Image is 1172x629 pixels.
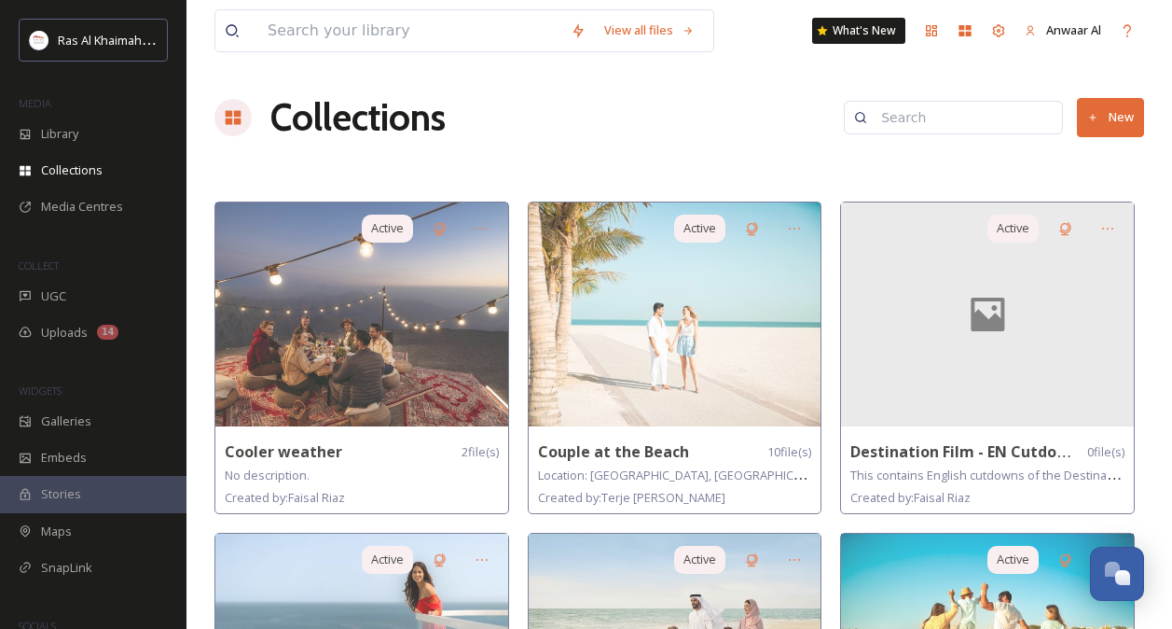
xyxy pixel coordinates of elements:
[215,203,508,426] img: 3fee7373-bc30-4870-881d-a1ce1f855b52.jpg
[41,485,81,503] span: Stories
[225,441,342,462] strong: Cooler weather
[872,99,1053,136] input: Search
[683,219,716,237] span: Active
[997,219,1029,237] span: Active
[1077,98,1144,136] button: New
[41,161,103,179] span: Collections
[58,31,322,49] span: Ras Al Khaimah Tourism Development Authority
[258,10,561,51] input: Search your library
[41,198,123,216] span: Media Centres
[1015,12,1110,49] a: Anwaar Al
[1090,547,1144,601] button: Open Chat
[225,467,310,483] span: No description.
[97,325,118,340] div: 14
[19,384,62,398] span: WIDGETS
[41,559,92,577] span: SnapLink
[41,324,88,342] span: Uploads
[997,551,1029,568] span: Active
[41,523,72,540] span: Maps
[41,412,91,430] span: Galleries
[538,441,689,462] strong: Couple at the Beach
[41,125,78,143] span: Library
[538,466,833,483] span: Location: [GEOGRAPHIC_DATA], [GEOGRAPHIC_DATA]
[19,96,51,110] span: MEDIA
[41,449,87,467] span: Embeds
[767,443,811,461] span: 10 file(s)
[683,551,716,568] span: Active
[371,551,404,568] span: Active
[41,287,66,305] span: UGC
[225,489,345,506] span: Created by: Faisal Riaz
[595,12,704,49] a: View all files
[850,489,971,506] span: Created by: Faisal Riaz
[30,31,48,49] img: Logo_RAKTDA_RGB-01.png
[1046,21,1101,38] span: Anwaar Al
[371,219,404,237] span: Active
[812,18,905,44] a: What's New
[270,90,446,146] a: Collections
[850,441,1086,462] strong: Destination Film - EN Cutdowns
[1087,443,1124,461] span: 0 file(s)
[19,259,59,273] span: COLLECT
[529,203,821,426] img: 7e8a814c-968e-46a8-ba33-ea04b7243a5d.jpg
[538,489,725,506] span: Created by: Terje [PERSON_NAME]
[462,443,499,461] span: 2 file(s)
